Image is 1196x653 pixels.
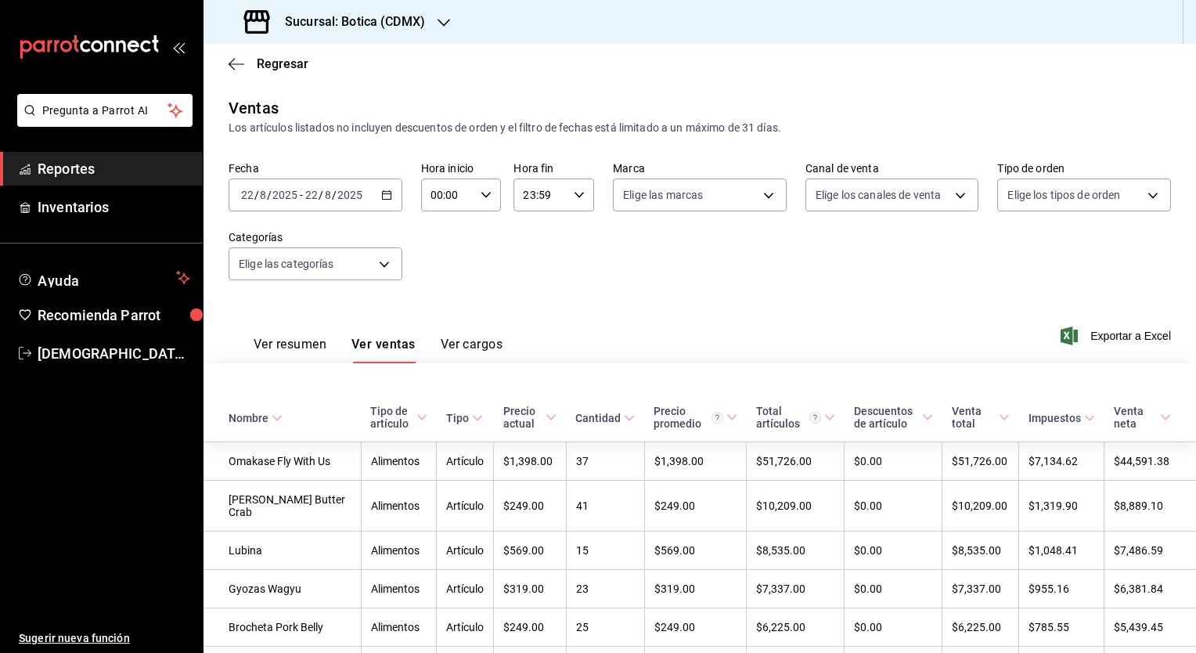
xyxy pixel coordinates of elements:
td: $6,225.00 [942,608,1019,647]
span: Inventarios [38,197,190,218]
span: Reportes [38,158,190,179]
button: Exportar a Excel [1064,326,1171,345]
span: Ayuda [38,269,170,287]
h3: Sucursal: Botica (CDMX) [272,13,425,31]
td: Artículo [437,442,494,481]
span: Impuestos [1028,412,1095,424]
td: $249.00 [494,608,566,647]
span: / [254,189,259,201]
td: 23 [566,570,644,608]
input: ---- [272,189,298,201]
td: $569.00 [644,532,747,570]
div: Precio actual [503,405,542,430]
td: $7,486.59 [1104,532,1196,570]
td: $6,225.00 [747,608,845,647]
td: $7,134.62 [1019,442,1104,481]
div: Tipo de artículo [370,405,413,430]
td: $1,398.00 [494,442,566,481]
td: $249.00 [644,481,747,532]
td: 25 [566,608,644,647]
td: Omakase Fly With Us [204,442,361,481]
span: Total artículos [756,405,835,430]
button: Ver cargos [441,337,503,363]
div: Descuentos de artículo [854,405,919,430]
div: Nombre [229,412,268,424]
span: Elige las categorías [239,256,334,272]
td: Artículo [437,570,494,608]
td: $7,337.00 [942,570,1019,608]
span: Regresar [257,56,308,71]
td: $249.00 [494,481,566,532]
td: Artículo [437,532,494,570]
td: Alimentos [361,481,437,532]
td: Brocheta Pork Belly [204,608,361,647]
input: -- [259,189,267,201]
span: Pregunta a Parrot AI [42,103,168,119]
td: $249.00 [644,608,747,647]
td: $0.00 [845,608,942,647]
button: Pregunta a Parrot AI [17,94,193,127]
td: $8,535.00 [747,532,845,570]
input: -- [324,189,332,201]
button: open_drawer_menu [172,41,185,53]
span: - [300,189,303,201]
svg: Precio promedio = Total artículos / cantidad [711,412,723,424]
input: -- [240,189,254,201]
td: $10,209.00 [942,481,1019,532]
td: Lubina [204,532,361,570]
span: Sugerir nueva función [19,630,190,647]
td: Alimentos [361,532,437,570]
span: Venta total [952,405,1010,430]
span: Tipo de artículo [370,405,427,430]
label: Tipo de orden [997,163,1171,174]
td: Alimentos [361,570,437,608]
td: $0.00 [845,570,942,608]
td: $5,439.45 [1104,608,1196,647]
td: $0.00 [845,442,942,481]
div: Venta neta [1114,405,1157,430]
td: $319.00 [494,570,566,608]
span: Venta neta [1114,405,1171,430]
td: $785.55 [1019,608,1104,647]
label: Hora inicio [421,163,502,174]
span: Cantidad [575,412,635,424]
button: Ver ventas [351,337,416,363]
label: Hora fin [513,163,594,174]
td: 41 [566,481,644,532]
span: Elige los canales de venta [816,187,941,203]
span: Descuentos de artículo [854,405,933,430]
label: Marca [613,163,787,174]
td: $51,726.00 [942,442,1019,481]
div: Venta total [952,405,996,430]
label: Fecha [229,163,402,174]
input: -- [304,189,319,201]
td: $0.00 [845,481,942,532]
label: Canal de venta [805,163,979,174]
span: Precio promedio [654,405,737,430]
div: Los artículos listados no incluyen descuentos de orden y el filtro de fechas está limitado a un m... [229,120,1171,136]
div: Ventas [229,96,279,120]
span: Nombre [229,412,283,424]
td: Artículo [437,481,494,532]
div: Total artículos [756,405,821,430]
span: Precio actual [503,405,557,430]
div: Impuestos [1028,412,1081,424]
td: 37 [566,442,644,481]
span: Tipo [446,412,483,424]
button: Ver resumen [254,337,326,363]
td: $1,398.00 [644,442,747,481]
td: $569.00 [494,532,566,570]
td: $44,591.38 [1104,442,1196,481]
td: Alimentos [361,442,437,481]
span: / [319,189,323,201]
button: Regresar [229,56,308,71]
td: Alimentos [361,608,437,647]
span: [DEMOGRAPHIC_DATA][PERSON_NAME][DATE] [38,343,190,364]
td: 15 [566,532,644,570]
td: $10,209.00 [747,481,845,532]
a: Pregunta a Parrot AI [11,114,193,130]
span: / [267,189,272,201]
span: Recomienda Parrot [38,305,190,326]
td: $1,319.90 [1019,481,1104,532]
